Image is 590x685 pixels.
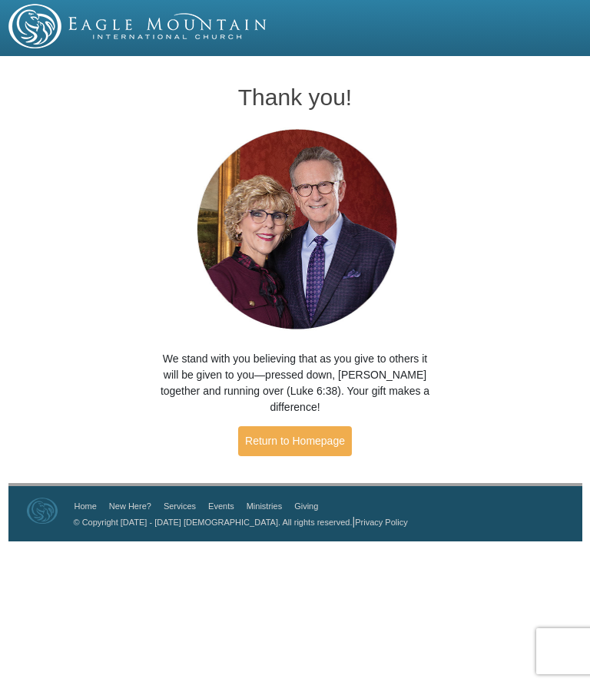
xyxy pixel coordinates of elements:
a: Services [164,501,196,511]
h1: Thank you! [156,84,435,110]
p: | [68,514,408,530]
a: New Here? [109,501,151,511]
p: We stand with you believing that as you give to others it will be given to you—pressed down, [PER... [156,351,435,415]
a: Giving [294,501,318,511]
img: EMIC [8,4,268,48]
img: Eagle Mountain International Church [27,498,58,524]
a: Home [75,501,97,511]
a: Ministries [247,501,282,511]
img: Pastors George and Terri Pearsons [182,124,409,336]
a: Privacy Policy [355,518,407,527]
a: Return to Homepage [238,426,352,456]
a: © Copyright [DATE] - [DATE] [DEMOGRAPHIC_DATA]. All rights reserved. [74,518,353,527]
a: Events [208,501,234,511]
